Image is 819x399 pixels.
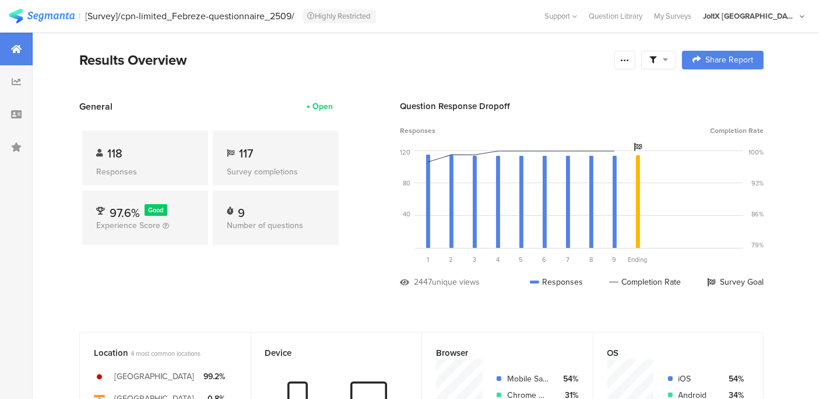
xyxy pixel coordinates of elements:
[530,276,583,288] div: Responses
[400,148,410,157] div: 120
[203,370,225,383] div: 99.2%
[414,276,432,288] div: 2447
[238,204,245,216] div: 9
[609,276,681,288] div: Completion Rate
[648,10,697,22] a: My Surveys
[751,178,764,188] div: 93%
[589,255,593,264] span: 8
[679,373,715,385] div: iOS
[9,9,75,23] img: segmanta logo
[403,209,410,219] div: 40
[751,209,764,219] div: 86%
[149,205,164,215] span: Good
[724,373,744,385] div: 54%
[543,255,547,264] span: 6
[496,255,500,264] span: 4
[558,373,579,385] div: 54%
[79,50,609,71] div: Results Overview
[312,100,333,113] div: Open
[519,255,523,264] span: 5
[544,7,577,25] div: Support
[400,100,764,113] div: Question Response Dropoff
[705,56,753,64] span: Share Report
[473,255,476,264] span: 3
[432,276,480,288] div: unique views
[94,346,217,359] div: Location
[227,166,325,178] div: Survey completions
[265,346,389,359] div: Device
[303,9,376,23] div: Highly Restricted
[703,10,796,22] div: JoltX [GEOGRAPHIC_DATA]
[107,145,122,162] span: 118
[400,125,435,136] span: Responses
[583,10,648,22] a: Question Library
[227,219,303,232] span: Number of questions
[634,143,642,151] i: Survey Goal
[751,240,764,250] div: 79%
[86,10,295,22] div: [Survey]/cpn-limited_Febreze-questionnaire_2509/
[436,346,560,359] div: Browser
[566,255,570,264] span: 7
[507,373,549,385] div: Mobile Safari
[114,370,194,383] div: [GEOGRAPHIC_DATA]
[710,125,764,136] span: Completion Rate
[626,255,649,264] div: Ending
[79,9,81,23] div: |
[110,204,140,222] span: 97.6%
[607,346,730,359] div: OS
[707,276,764,288] div: Survey Goal
[239,145,253,162] span: 117
[449,255,454,264] span: 2
[748,148,764,157] div: 100%
[96,166,194,178] div: Responses
[96,219,160,232] span: Experience Score
[131,349,201,358] span: 4 most common locations
[427,255,429,264] span: 1
[79,100,113,113] span: General
[613,255,617,264] span: 9
[403,178,410,188] div: 80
